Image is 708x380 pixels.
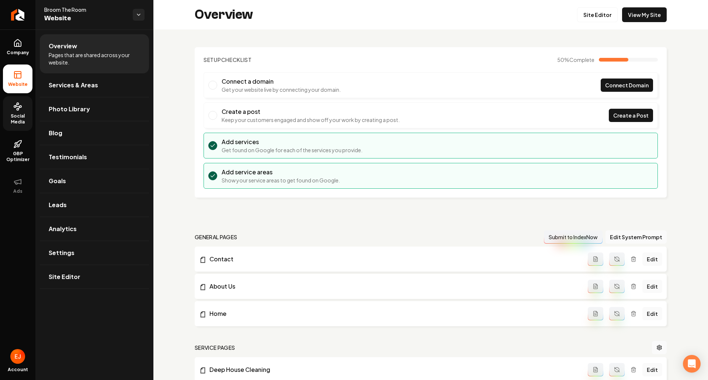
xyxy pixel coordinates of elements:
[605,81,649,89] span: Connect Domain
[44,6,127,13] span: Broom The Room
[40,193,149,217] a: Leads
[3,134,32,168] a: GBP Optimizer
[222,107,400,116] h3: Create a post
[222,86,341,93] p: Get your website live by connecting your domain.
[49,81,98,90] span: Services & Areas
[588,280,603,293] button: Add admin page prompt
[204,56,252,63] h2: Checklist
[577,7,618,22] a: Site Editor
[622,7,667,22] a: View My Site
[588,363,603,376] button: Add admin page prompt
[49,201,67,209] span: Leads
[613,112,649,119] span: Create a Post
[49,272,80,281] span: Site Editor
[3,151,32,163] span: GBP Optimizer
[199,282,588,291] a: About Us
[5,81,31,87] span: Website
[40,265,149,289] a: Site Editor
[683,355,701,373] div: Open Intercom Messenger
[199,255,588,264] a: Contact
[49,51,140,66] span: Pages that are shared across your website.
[40,97,149,121] a: Photo Library
[40,169,149,193] a: Goals
[11,9,25,21] img: Rebolt Logo
[49,177,66,185] span: Goals
[49,129,62,137] span: Blog
[10,349,25,364] button: Open user button
[4,50,32,56] span: Company
[10,188,25,194] span: Ads
[3,113,32,125] span: Social Media
[601,79,653,92] a: Connect Domain
[588,252,603,266] button: Add admin page prompt
[40,121,149,145] a: Blog
[605,230,667,244] button: Edit System Prompt
[222,146,362,154] p: Get found on Google for each of the services you provide.
[222,168,340,177] h3: Add service areas
[222,77,341,86] h3: Connect a domain
[609,109,653,122] a: Create a Post
[642,252,662,266] a: Edit
[204,56,221,63] span: Setup
[222,177,340,184] p: Show your service areas to get found on Google.
[49,153,87,161] span: Testimonials
[195,344,235,351] h2: Service Pages
[588,307,603,320] button: Add admin page prompt
[44,13,127,24] span: Website
[544,230,603,244] button: Submit to IndexNow
[222,137,362,146] h3: Add services
[199,309,588,318] a: Home
[222,116,400,123] p: Keep your customers engaged and show off your work by creating a post.
[557,56,594,63] span: 50 %
[195,7,253,22] h2: Overview
[642,280,662,293] a: Edit
[49,224,77,233] span: Analytics
[40,241,149,265] a: Settings
[40,217,149,241] a: Analytics
[642,307,662,320] a: Edit
[642,363,662,376] a: Edit
[10,349,25,364] img: Eduard Joers
[40,73,149,97] a: Services & Areas
[195,233,237,241] h2: general pages
[49,42,77,50] span: Overview
[3,33,32,62] a: Company
[49,248,74,257] span: Settings
[49,105,90,114] span: Photo Library
[199,365,588,374] a: Deep House Cleaning
[3,171,32,200] button: Ads
[569,56,594,63] span: Complete
[8,367,28,373] span: Account
[3,96,32,131] a: Social Media
[40,145,149,169] a: Testimonials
